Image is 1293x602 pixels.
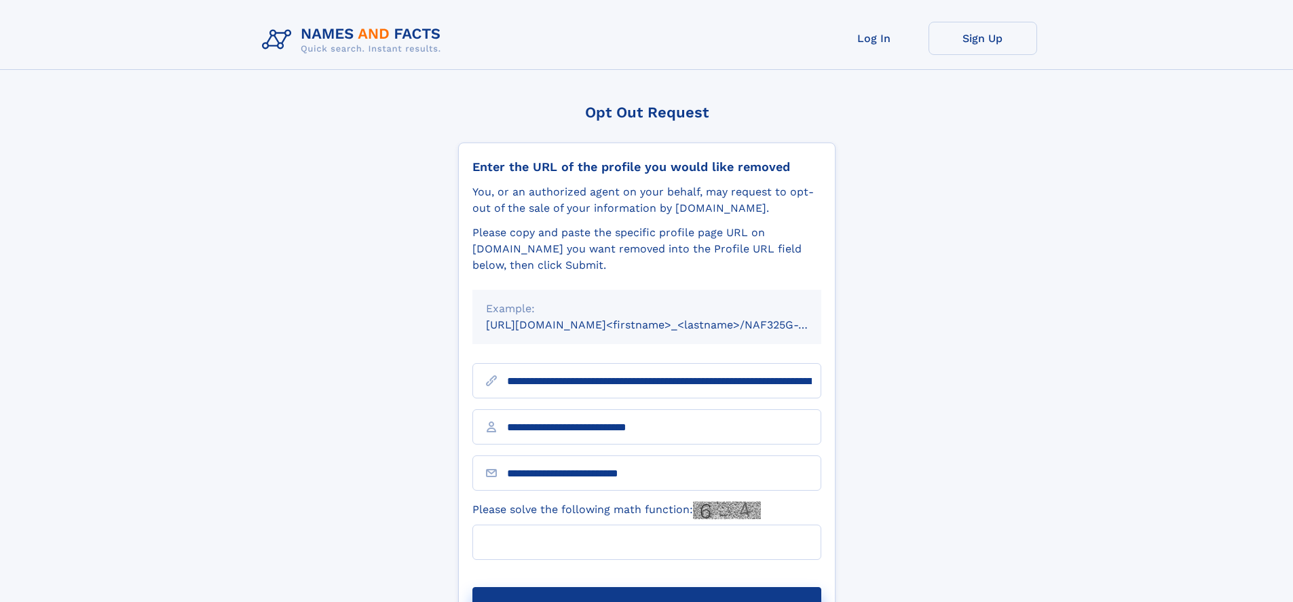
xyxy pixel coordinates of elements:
a: Sign Up [929,22,1037,55]
small: [URL][DOMAIN_NAME]<firstname>_<lastname>/NAF325G-xxxxxxxx [486,318,847,331]
label: Please solve the following math function: [472,502,761,519]
a: Log In [820,22,929,55]
div: Enter the URL of the profile you would like removed [472,159,821,174]
div: You, or an authorized agent on your behalf, may request to opt-out of the sale of your informatio... [472,184,821,217]
div: Please copy and paste the specific profile page URL on [DOMAIN_NAME] you want removed into the Pr... [472,225,821,274]
img: Logo Names and Facts [257,22,452,58]
div: Opt Out Request [458,104,836,121]
div: Example: [486,301,808,317]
